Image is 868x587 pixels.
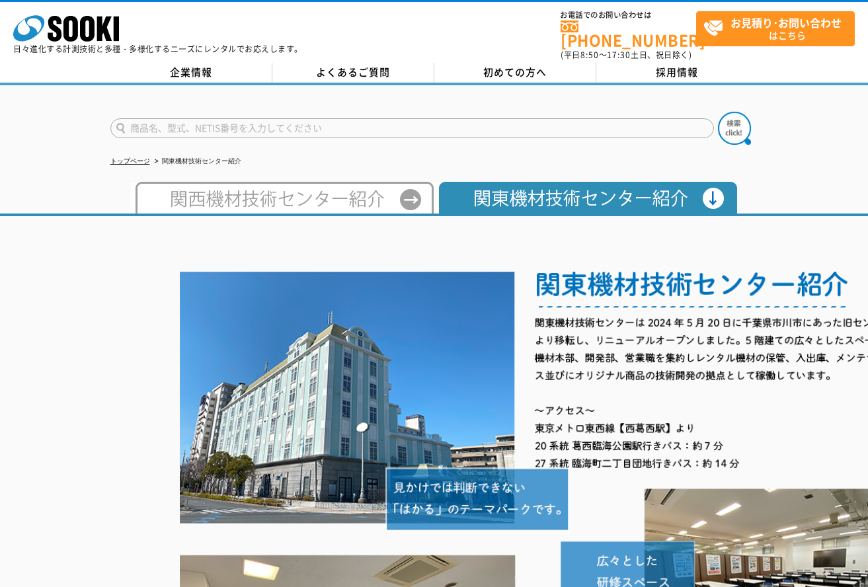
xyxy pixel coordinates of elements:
[561,49,691,61] span: (平日 ～ 土日、祝日除く)
[580,49,599,61] span: 8:50
[110,157,150,165] a: トップページ
[152,155,241,169] li: 関東機材技術センター紹介
[110,118,714,138] input: 商品名、型式、NETIS番号を入力してください
[110,63,272,83] a: 企業情報
[272,63,434,83] a: よくあるご質問
[434,201,738,211] a: 関東機材技術センター紹介
[130,182,434,214] img: 西日本テクニカルセンター紹介
[434,63,596,83] a: 初めての方へ
[13,45,303,53] p: 日々進化する計測技術と多種・多様化するニーズにレンタルでお応えします。
[483,65,547,79] span: 初めての方へ
[130,201,434,211] a: 西日本テクニカルセンター紹介
[703,12,854,45] span: はこちら
[561,11,696,19] span: お電話でのお問い合わせは
[596,63,758,83] a: 採用情報
[696,11,855,46] a: お見積り･お問い合わせはこちら
[434,182,738,214] img: 関東機材技術センター紹介
[607,49,631,61] span: 17:30
[718,112,751,145] img: btn_search.png
[730,15,842,30] strong: お見積り･お問い合わせ
[561,20,696,48] a: [PHONE_NUMBER]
